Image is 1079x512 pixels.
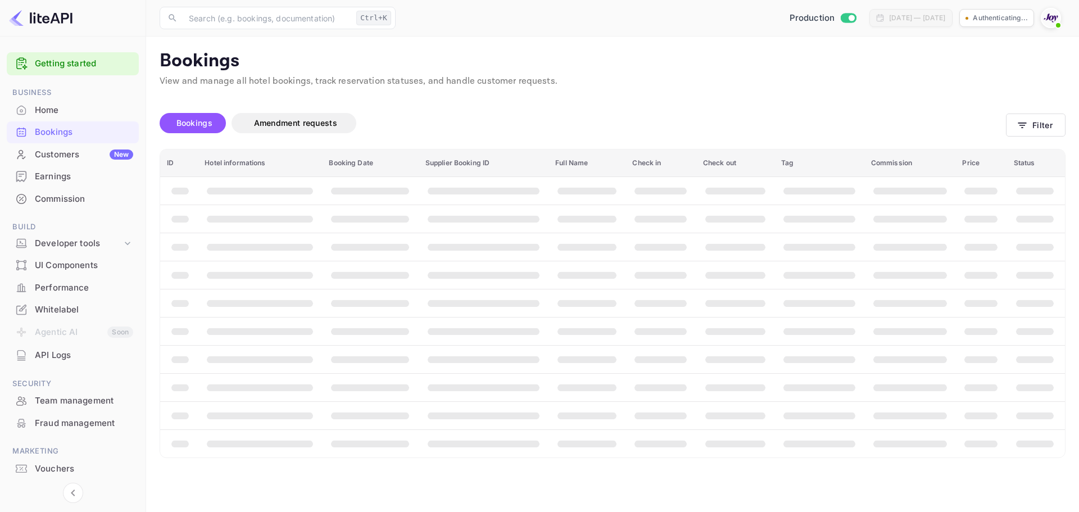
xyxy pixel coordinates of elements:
[9,9,72,27] img: LiteAPI logo
[160,149,1065,457] table: booking table
[35,259,133,272] div: UI Components
[889,13,945,23] div: [DATE] — [DATE]
[176,118,212,128] span: Bookings
[7,345,139,365] a: API Logs
[7,87,139,99] span: Business
[774,149,864,177] th: Tag
[7,144,139,166] div: CustomersNew
[696,149,774,177] th: Check out
[7,99,139,120] a: Home
[35,126,133,139] div: Bookings
[7,299,139,320] a: Whitelabel
[7,255,139,275] a: UI Components
[356,11,391,25] div: Ctrl+K
[7,458,139,479] a: Vouchers
[35,303,133,316] div: Whitelabel
[1007,149,1065,177] th: Status
[160,113,1006,133] div: account-settings tabs
[110,149,133,160] div: New
[35,148,133,161] div: Customers
[7,99,139,121] div: Home
[35,282,133,294] div: Performance
[35,104,133,117] div: Home
[7,299,139,321] div: Whitelabel
[7,221,139,233] span: Build
[1006,114,1066,137] button: Filter
[35,463,133,475] div: Vouchers
[63,483,83,503] button: Collapse navigation
[35,193,133,206] div: Commission
[419,149,548,177] th: Supplier Booking ID
[322,149,418,177] th: Booking Date
[7,52,139,75] div: Getting started
[160,50,1066,73] p: Bookings
[198,149,322,177] th: Hotel informations
[35,349,133,362] div: API Logs
[548,149,625,177] th: Full Name
[625,149,696,177] th: Check in
[7,121,139,143] div: Bookings
[973,13,1028,23] p: Authenticating...
[7,166,139,187] a: Earnings
[35,417,133,430] div: Fraud management
[160,75,1066,88] p: View and manage all hotel bookings, track reservation statuses, and handle customer requests.
[7,390,139,412] div: Team management
[7,234,139,253] div: Developer tools
[7,390,139,411] a: Team management
[7,144,139,165] a: CustomersNew
[7,121,139,142] a: Bookings
[7,255,139,277] div: UI Components
[35,170,133,183] div: Earnings
[790,12,835,25] span: Production
[254,118,337,128] span: Amendment requests
[7,277,139,299] div: Performance
[7,445,139,457] span: Marketing
[35,57,133,70] a: Getting started
[182,7,352,29] input: Search (e.g. bookings, documentation)
[7,345,139,366] div: API Logs
[7,458,139,480] div: Vouchers
[35,237,122,250] div: Developer tools
[1042,9,1060,27] img: With Joy
[785,12,861,25] div: Switch to Sandbox mode
[7,166,139,188] div: Earnings
[7,188,139,209] a: Commission
[160,149,198,177] th: ID
[7,413,139,433] a: Fraud management
[7,277,139,298] a: Performance
[864,149,956,177] th: Commission
[7,413,139,434] div: Fraud management
[35,395,133,407] div: Team management
[7,378,139,390] span: Security
[7,188,139,210] div: Commission
[955,149,1007,177] th: Price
